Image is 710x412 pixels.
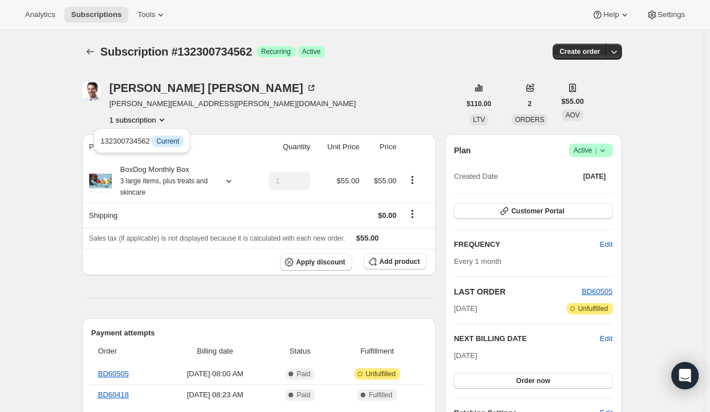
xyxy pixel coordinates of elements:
span: LTV [473,116,485,124]
span: Billing date [165,346,266,357]
div: Open Intercom Messenger [671,362,699,389]
small: 3 large items, plus treats and skincare [120,177,208,196]
span: Customer Portal [511,207,564,216]
span: $55.00 [561,96,584,107]
span: ORDERS [515,116,544,124]
button: Add product [364,254,427,270]
span: [DATE] · 08:00 AM [165,368,266,380]
span: Apply discount [296,258,345,267]
span: Fulfilled [369,390,392,400]
span: AOV [565,111,579,119]
span: Edit [600,239,612,250]
button: [DATE] [577,169,613,184]
span: Tools [137,10,155,19]
span: Created Date [454,171,498,182]
th: Quantity [253,134,314,159]
span: Recurring [261,47,291,56]
h2: Plan [454,145,471,156]
span: [DATE] [583,172,606,181]
button: Product actions [403,174,421,186]
th: Order [91,339,161,364]
button: Shipping actions [403,208,421,220]
button: 132300734562 InfoCurrent [97,132,187,150]
span: [DATE] [454,303,477,314]
div: BoxDog Monthly Box [112,164,214,198]
span: Sales tax (if applicable) is not displayed because it is calculated with each new order. [89,234,345,242]
h2: NEXT BILLING DATE [454,333,600,344]
span: $55.00 [356,234,379,242]
button: 2 [521,96,538,112]
th: Price [363,134,400,159]
span: [PERSON_NAME][EMAIL_ADDRESS][PERSON_NAME][DOMAIN_NAME] [110,98,356,110]
a: BD60505 [98,369,129,378]
span: Paid [296,369,310,379]
th: Shipping [82,203,253,228]
button: Help [585,7,637,23]
span: Status [273,346,328,357]
a: BD60505 [582,287,612,296]
span: Current [156,137,179,146]
button: BD60505 [582,286,612,297]
button: Analytics [18,7,62,23]
span: Analytics [25,10,55,19]
span: [DATE] [454,351,477,360]
button: Product actions [110,114,168,125]
span: Order now [516,376,550,385]
button: Settings [640,7,692,23]
span: 132300734562 [101,137,183,145]
span: | [595,146,596,155]
span: $55.00 [337,176,360,185]
button: $110.00 [460,96,498,112]
span: Jesse DePinto [82,82,101,100]
div: [PERSON_NAME] [PERSON_NAME] [110,82,317,94]
span: Help [603,10,619,19]
span: Create order [559,47,600,56]
span: Subscription #132300734562 [101,45,252,58]
span: [DATE] · 08:23 AM [165,389,266,401]
span: Paid [296,390,310,400]
span: Settings [658,10,685,19]
span: $55.00 [374,176,396,185]
button: Order now [454,373,612,389]
span: $110.00 [467,99,491,108]
span: Fulfillment [335,346,420,357]
span: Unfulfilled [578,304,608,313]
h2: FREQUENCY [454,239,600,250]
h2: Payment attempts [91,327,427,339]
span: Active [302,47,321,56]
button: Create order [553,44,607,60]
span: Every 1 month [454,257,502,266]
button: Subscriptions [64,7,128,23]
th: Product [82,134,253,159]
span: Subscriptions [71,10,122,19]
span: 2 [528,99,532,108]
button: Subscriptions [82,44,98,60]
span: Active [574,145,608,156]
span: Add product [379,257,420,266]
h2: LAST ORDER [454,286,582,297]
button: Customer Portal [454,203,612,219]
span: $0.00 [378,211,396,220]
a: BD60418 [98,390,129,399]
button: Apply discount [280,254,352,271]
button: Edit [600,333,612,344]
span: Unfulfilled [366,369,396,379]
button: Edit [593,236,619,254]
th: Unit Price [314,134,362,159]
button: Tools [131,7,173,23]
